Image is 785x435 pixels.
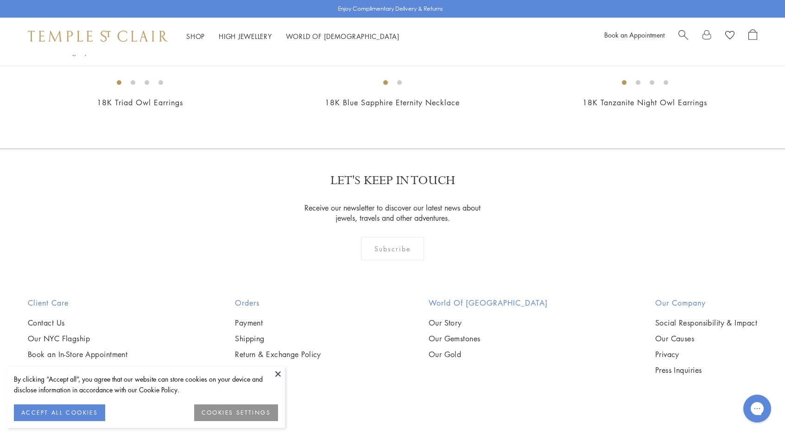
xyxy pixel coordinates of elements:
a: Our Story [429,318,548,328]
p: LET'S KEEP IN TOUCH [330,173,455,189]
a: View Wishlist [725,29,734,43]
h2: Client Care [28,297,127,308]
div: Subscribe [361,237,424,260]
nav: Main navigation [186,31,399,42]
a: Our Gemstones [429,333,548,344]
a: 18K Blue Sapphire Eternity Necklace [325,97,460,108]
a: Our Causes [655,333,757,344]
div: By clicking “Accept all”, you agree that our website can store cookies on your device and disclos... [14,374,278,395]
a: World of [DEMOGRAPHIC_DATA]World of [DEMOGRAPHIC_DATA] [286,32,399,41]
p: Receive our newsletter to discover our latest news about jewels, travels and other adventures. [299,203,487,223]
a: Our NYC Flagship [28,333,127,344]
a: 18K Tanzanite Night Owl Earrings [582,97,707,108]
a: Privacy [655,349,757,359]
h2: Orders [235,297,321,308]
button: ACCEPT ALL COOKIES [14,404,105,421]
a: Book an Appointment [604,30,665,39]
a: Book a Virtual Appointment [28,365,127,375]
a: Our Gold [429,349,548,359]
a: Open Shopping Bag [748,29,757,43]
p: Enjoy Complimentary Delivery & Returns [338,4,443,13]
h2: World of [GEOGRAPHIC_DATA] [429,297,548,308]
a: Press Inquiries [655,365,757,375]
a: Social Responsibility & Impact [655,318,757,328]
a: ShopShop [186,32,205,41]
a: Shipping [235,333,321,344]
iframe: Gorgias live chat messenger [739,391,776,426]
a: Search [678,29,688,43]
h2: Our Company [655,297,757,308]
a: Book an In-Store Appointment [28,349,127,359]
a: 18K Triad Owl Earrings [97,97,183,108]
img: Temple St. Clair [28,31,168,42]
a: Contact Us [28,318,127,328]
a: Return & Exchange Policy [235,349,321,359]
button: COOKIES SETTINGS [194,404,278,421]
a: High JewelleryHigh Jewellery [219,32,272,41]
a: Payment [235,318,321,328]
